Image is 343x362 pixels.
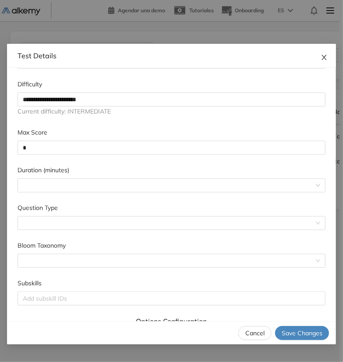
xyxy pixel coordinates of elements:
[18,92,325,106] input: Difficulty
[282,328,322,338] span: Save Changes
[18,203,58,213] label: Question Type
[238,326,272,340] button: Cancel
[18,241,66,250] label: Bloom Taxonomy
[245,328,265,338] span: Cancel
[18,128,47,137] label: Max Score
[312,44,336,67] button: Close
[18,278,42,288] label: Subskills
[18,51,325,60] div: Test Details
[18,141,325,154] input: Max Score
[18,165,69,175] label: Duration (minutes)
[23,293,25,304] input: Subskills
[321,54,328,61] span: close
[129,316,214,327] span: Options Configuration
[18,106,325,117] div: Current difficulty: INTERMEDIATE
[18,79,42,89] label: Difficulty
[275,326,329,340] button: Save Changes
